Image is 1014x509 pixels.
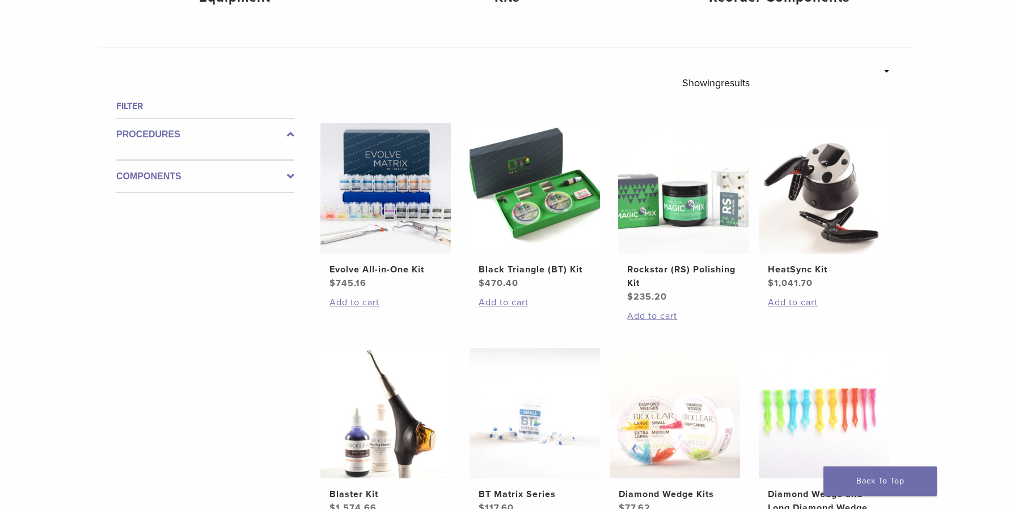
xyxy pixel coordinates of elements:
h4: Filter [116,99,294,113]
bdi: 235.20 [627,291,667,302]
h2: BT Matrix Series [479,487,591,501]
a: Black Triangle (BT) KitBlack Triangle (BT) Kit $470.40 [469,123,601,290]
img: Black Triangle (BT) Kit [470,123,600,254]
p: Showing results [682,71,750,95]
bdi: 470.40 [479,277,518,289]
img: HeatSync Kit [759,123,889,254]
h2: Rockstar (RS) Polishing Kit [627,263,740,290]
a: Back To Top [823,466,937,496]
span: $ [329,277,336,289]
a: Rockstar (RS) Polishing KitRockstar (RS) Polishing Kit $235.20 [618,123,750,304]
h2: Diamond Wedge Kits [619,487,731,501]
bdi: 745.16 [329,277,366,289]
span: $ [627,291,633,302]
a: Add to cart: “HeatSync Kit” [768,296,880,309]
h2: Blaster Kit [329,487,442,501]
a: Add to cart: “Evolve All-in-One Kit” [329,296,442,309]
h2: HeatSync Kit [768,263,880,276]
img: Rockstar (RS) Polishing Kit [618,123,749,254]
img: Diamond Wedge and Long Diamond Wedge [759,348,889,478]
a: Evolve All-in-One KitEvolve All-in-One Kit $745.16 [320,123,452,290]
h2: Evolve All-in-One Kit [329,263,442,276]
bdi: 1,041.70 [768,277,813,289]
span: $ [479,277,485,289]
a: HeatSync KitHeatSync Kit $1,041.70 [758,123,890,290]
h2: Black Triangle (BT) Kit [479,263,591,276]
img: BT Matrix Series [470,348,600,478]
img: Diamond Wedge Kits [610,348,740,478]
img: Blaster Kit [320,348,451,478]
img: Evolve All-in-One Kit [320,123,451,254]
a: Add to cart: “Black Triangle (BT) Kit” [479,296,591,309]
span: $ [768,277,774,289]
a: Add to cart: “Rockstar (RS) Polishing Kit” [627,309,740,323]
label: Procedures [116,128,294,141]
label: Components [116,170,294,183]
